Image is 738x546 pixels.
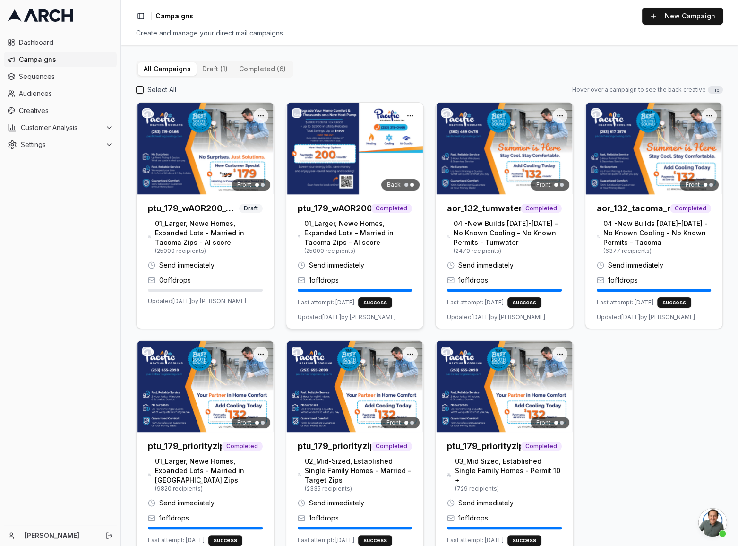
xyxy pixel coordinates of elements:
[239,204,263,213] span: Draft
[585,103,723,194] img: Front creative for aor_132_tacoma_newbuilds_noac_drop1
[286,103,424,194] img: Back creative for ptu_179_wAOR200_directmail_tacoma_sept2025
[155,247,263,255] span: ( 25000 recipients)
[155,219,263,247] span: 01_Larger, Newe Homes, Expanded Lots - Married in Tacoma Zips - AI score
[21,123,102,132] span: Customer Analysis
[455,485,562,493] span: ( 729 recipients)
[286,341,424,433] img: Front creative for ptu_179_priorityzips_tacoma_drop1_june2025_02
[657,297,691,308] div: success
[447,313,545,321] span: Updated [DATE] by [PERSON_NAME]
[304,247,412,255] span: ( 25000 recipients)
[309,276,339,285] span: 1 of 1 drops
[155,11,193,21] nav: breadcrumb
[233,62,292,76] button: completed (6)
[148,537,205,544] span: Last attempt: [DATE]
[608,276,638,285] span: 1 of 1 drops
[25,531,95,540] a: [PERSON_NAME]
[670,204,711,213] span: Completed
[698,508,727,537] div: Open chat
[371,442,412,451] span: Completed
[159,276,191,285] span: 0 of 1 drops
[447,202,521,215] h3: aor_132_tumwater_newbuilds_noac_drop1
[137,103,274,194] img: Front creative for ptu_179_wAOR200_directmail_tacoma_sept2025 (Copy)
[304,219,412,247] span: 01_Larger, Newe Homes, Expanded Lots - Married in Tacoma Zips - AI score
[19,89,113,98] span: Audiences
[4,52,117,67] a: Campaigns
[436,341,573,433] img: Front creative for ptu_179_priorityzips_tacoma_drop1_june2025_03
[447,440,521,453] h3: ptu_179_priorityzips_tacoma_drop1_june2025_03
[521,442,562,451] span: Completed
[371,204,412,213] span: Completed
[4,86,117,101] a: Audiences
[103,529,116,542] button: Log out
[572,86,706,94] span: Hover over a campaign to see the back creative
[138,62,197,76] button: All Campaigns
[298,440,371,453] h3: ptu_179_priorityzips_tacoma_drop1_june2025_02
[19,55,113,64] span: Campaigns
[458,276,488,285] span: 1 of 1 drops
[454,247,561,255] span: ( 2470 recipients)
[386,419,401,426] span: Front
[603,247,711,255] span: ( 6377 recipients)
[507,297,541,308] div: success
[4,103,117,118] a: Creatives
[19,38,113,47] span: Dashboard
[608,260,663,270] span: Send immediately
[159,260,215,270] span: Send immediately
[309,498,364,508] span: Send immediately
[136,28,723,38] div: Create and manage your direct mail campaigns
[521,204,562,213] span: Completed
[4,120,117,135] button: Customer Analysis
[507,535,541,546] div: success
[309,513,339,523] span: 1 of 1 drops
[458,498,514,508] span: Send immediately
[222,442,263,451] span: Completed
[536,181,550,189] span: Front
[159,498,215,508] span: Send immediately
[148,297,246,305] span: Updated [DATE] by [PERSON_NAME]
[597,202,670,215] h3: aor_132_tacoma_newbuilds_noac_drop1
[197,62,233,76] button: draft (1)
[137,341,274,433] img: Front creative for ptu_179_priorityzips_tacoma_drop1_june2025_01
[155,11,193,21] span: Campaigns
[358,535,392,546] div: success
[387,181,401,189] span: Back
[536,419,550,426] span: Front
[237,181,251,189] span: Front
[447,537,504,544] span: Last attempt: [DATE]
[597,313,695,321] span: Updated [DATE] by [PERSON_NAME]
[298,313,396,321] span: Updated [DATE] by [PERSON_NAME]
[298,537,354,544] span: Last attempt: [DATE]
[305,457,412,485] span: 02_Mid-Sized, Established Single Family Homes - Married - Target Zips
[447,299,504,306] span: Last attempt: [DATE]
[4,35,117,50] a: Dashboard
[4,69,117,84] a: Sequences
[298,202,371,215] h3: ptu_179_wAOR200_directmail_tacoma_sept2025
[159,513,189,523] span: 1 of 1 drops
[454,219,561,247] span: 04 -New Builds [DATE]-[DATE] - No Known Cooling - No Known Permits - Tumwater
[642,8,723,25] button: New Campaign
[155,485,263,493] span: ( 9820 recipients)
[155,457,263,485] span: 01_Larger, Newe Homes, Expanded Lots - Married in [GEOGRAPHIC_DATA] Zips
[597,299,653,306] span: Last attempt: [DATE]
[436,103,573,194] img: Front creative for aor_132_tumwater_newbuilds_noac_drop1
[603,219,711,247] span: 04 -New Builds [DATE]-[DATE] - No Known Cooling - No Known Permits - Tacoma
[309,260,364,270] span: Send immediately
[147,85,176,95] label: Select All
[19,106,113,115] span: Creatives
[4,137,117,152] button: Settings
[708,86,723,94] span: Tip
[208,535,242,546] div: success
[458,513,488,523] span: 1 of 1 drops
[148,440,222,453] h3: ptu_179_priorityzips_tacoma_drop1_june2025_01
[19,72,113,81] span: Sequences
[21,140,102,149] span: Settings
[686,181,700,189] span: Front
[237,419,251,426] span: Front
[455,457,562,485] span: 03_Mid Sized, Established Single Family Homes - Permit 10 +
[458,260,514,270] span: Send immediately
[358,297,392,308] div: success
[148,202,239,215] h3: ptu_179_wAOR200_directmail_tacoma_sept2025 (Copy)
[298,299,354,306] span: Last attempt: [DATE]
[305,485,412,493] span: ( 2335 recipients)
